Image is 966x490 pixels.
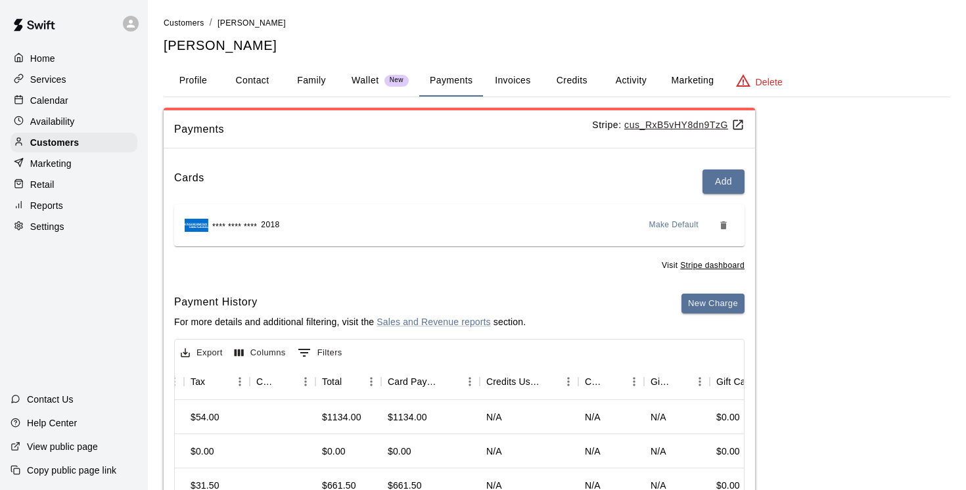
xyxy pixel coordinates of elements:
[191,363,205,400] div: Tax
[11,175,137,194] a: Retail
[377,317,490,327] a: Sales and Revenue reports
[11,196,137,215] a: Reports
[716,411,740,424] div: $0.00
[585,363,606,400] div: Coupon
[606,372,624,391] button: Sort
[11,154,137,173] a: Marketing
[30,115,75,128] p: Availability
[185,219,208,232] img: Credit card brand logo
[27,440,98,453] p: View public page
[486,363,540,400] div: Credits Used
[210,16,212,30] li: /
[27,416,77,430] p: Help Center
[164,65,950,97] div: basic tabs example
[540,372,559,391] button: Sort
[315,363,381,400] div: Total
[164,18,204,28] span: Customers
[624,120,745,130] a: cus_RxB5vHY8dn9TzG
[388,445,411,458] div: $0.00
[164,17,204,28] a: Customers
[559,372,578,391] button: Menu
[660,65,724,97] button: Marketing
[30,178,55,191] p: Retail
[713,215,734,236] button: Remove
[11,49,137,68] a: Home
[174,169,204,194] h6: Cards
[30,199,63,212] p: Reports
[690,372,710,391] button: Menu
[174,315,526,328] p: For more details and additional filtering, visit the section.
[11,112,137,131] a: Availability
[27,464,116,477] p: Copy public page link
[30,94,68,107] p: Calendar
[174,294,526,311] h6: Payment History
[624,372,644,391] button: Menu
[662,259,745,273] span: Visit
[585,411,601,424] div: N/A
[11,91,137,110] a: Calendar
[250,363,315,400] div: Custom Fee
[277,372,296,391] button: Sort
[672,372,690,391] button: Sort
[191,411,219,424] div: $54.00
[282,65,341,97] button: Family
[419,65,483,97] button: Payments
[164,65,223,97] button: Profile
[164,37,950,55] h5: [PERSON_NAME]
[30,220,64,233] p: Settings
[486,411,502,424] div: N/A
[231,343,289,363] button: Select columns
[261,219,279,232] span: 2018
[322,445,346,458] div: $0.00
[381,363,480,400] div: Card Payment
[296,372,315,391] button: Menu
[27,393,74,406] p: Contact Us
[205,372,223,391] button: Sort
[322,411,361,424] div: $1134.00
[384,76,409,85] span: New
[256,363,277,400] div: Custom Fee
[218,18,286,28] span: [PERSON_NAME]
[716,363,770,400] div: Gift Card Amount
[651,363,672,400] div: Gift Card
[11,133,137,152] a: Customers
[756,76,783,89] p: Delete
[651,411,666,424] div: N/A
[388,411,427,424] div: $1134.00
[649,219,699,232] span: Make Default
[681,294,745,314] button: New Charge
[460,372,480,391] button: Menu
[191,445,214,458] div: $0.00
[352,74,379,87] p: Wallet
[11,70,137,89] a: Services
[601,65,660,97] button: Activity
[483,65,542,97] button: Invoices
[230,372,250,391] button: Menu
[30,136,79,149] p: Customers
[30,52,55,65] p: Home
[651,445,666,458] div: N/A
[11,217,137,236] a: Settings
[680,261,745,270] u: Stripe dashboard
[578,363,644,400] div: Coupon
[702,169,745,194] button: Add
[223,65,282,97] button: Contact
[585,445,601,458] div: N/A
[716,445,740,458] div: $0.00
[342,372,360,391] button: Sort
[486,445,502,458] div: N/A
[480,363,578,400] div: Credits Used
[644,215,704,236] button: Make Default
[177,343,226,363] button: Export
[118,363,184,400] div: Subtotal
